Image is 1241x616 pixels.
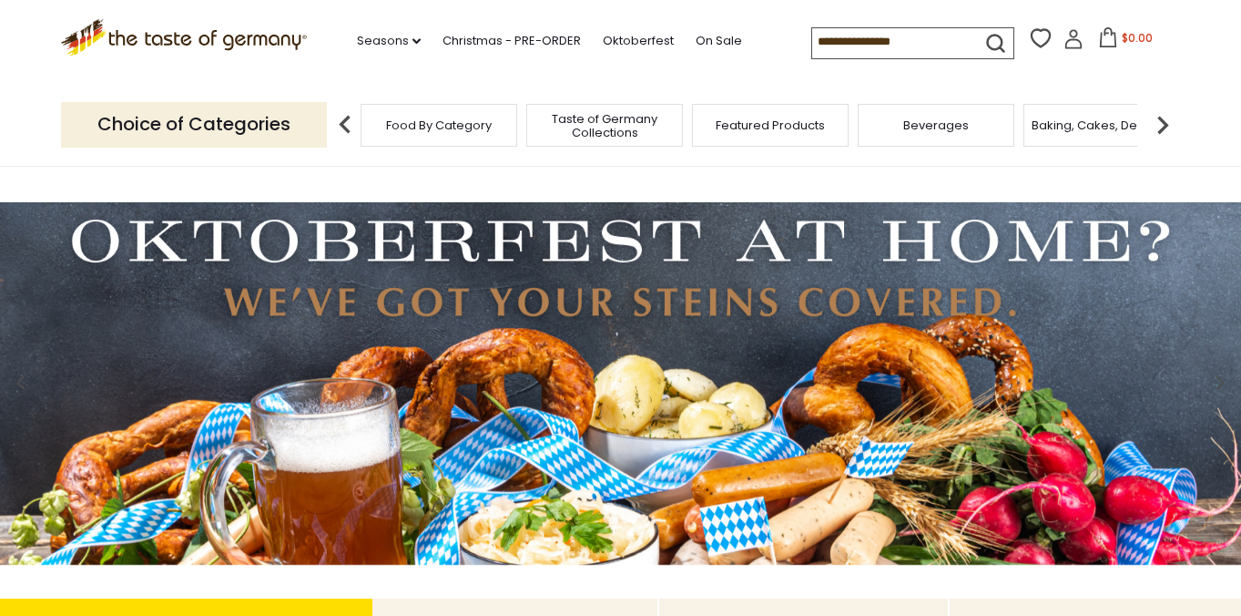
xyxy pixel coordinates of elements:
a: Taste of Germany Collections [532,112,677,139]
a: Oktoberfest [603,31,674,51]
a: Beverages [903,118,969,132]
a: Seasons [357,31,421,51]
a: Featured Products [716,118,825,132]
a: Baking, Cakes, Desserts [1032,118,1173,132]
a: Christmas - PRE-ORDER [442,31,581,51]
a: On Sale [696,31,742,51]
button: $0.00 [1087,27,1165,55]
img: previous arrow [327,107,363,143]
img: next arrow [1144,107,1181,143]
p: Choice of Categories [61,102,327,147]
a: Food By Category [386,118,492,132]
span: $0.00 [1122,30,1153,46]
